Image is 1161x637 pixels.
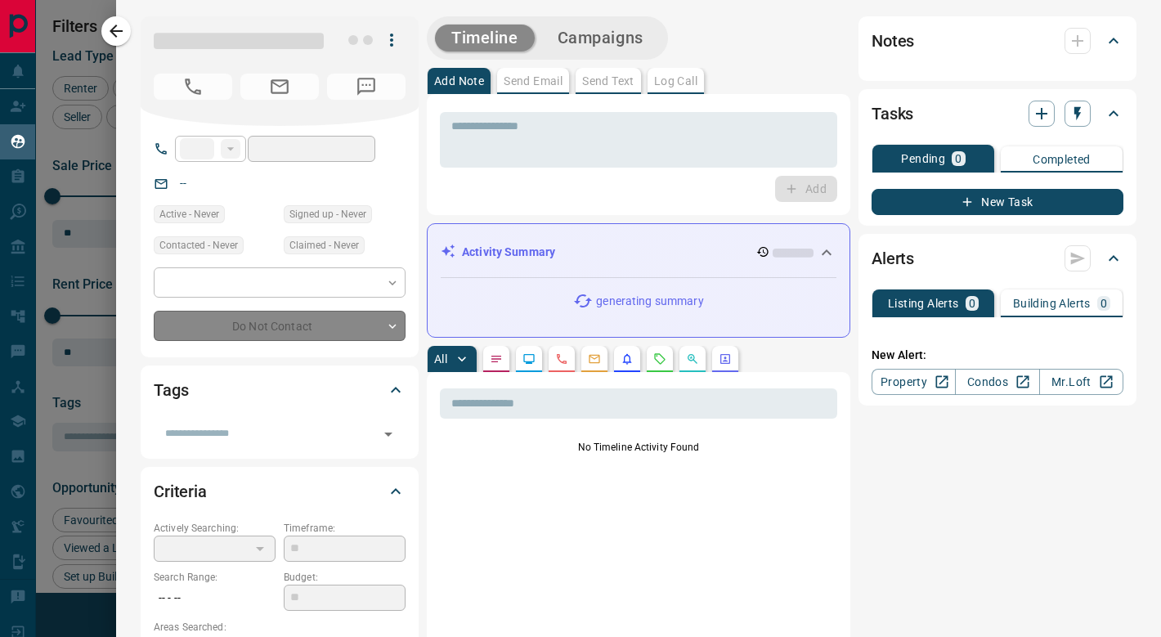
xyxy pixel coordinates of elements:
button: Campaigns [541,25,660,52]
a: Condos [955,369,1039,395]
div: Notes [872,21,1123,61]
h2: Tasks [872,101,913,127]
svg: Emails [588,352,601,366]
p: 0 [1100,298,1107,309]
a: Property [872,369,956,395]
p: Listing Alerts [888,298,959,309]
p: Timeframe: [284,521,406,536]
svg: Requests [653,352,666,366]
a: -- [180,177,186,190]
svg: Lead Browsing Activity [522,352,536,366]
p: Search Range: [154,570,276,585]
a: Mr.Loft [1039,369,1123,395]
p: Building Alerts [1013,298,1091,309]
div: Tasks [872,94,1123,133]
svg: Listing Alerts [621,352,634,366]
h2: Notes [872,28,914,54]
h2: Criteria [154,478,207,505]
button: Open [377,423,400,446]
div: Do Not Contact [154,311,406,341]
span: No Number [154,74,232,100]
p: Add Note [434,75,484,87]
p: All [434,353,447,365]
span: Active - Never [159,206,219,222]
span: No Number [327,74,406,100]
h2: Tags [154,377,188,403]
p: Areas Searched: [154,620,406,635]
p: generating summary [596,293,703,310]
h2: Alerts [872,245,914,271]
span: Signed up - Never [289,206,366,222]
span: Claimed - Never [289,237,359,253]
p: No Timeline Activity Found [440,440,837,455]
p: -- - -- [154,585,276,612]
p: Pending [901,153,945,164]
span: No Email [240,74,319,100]
svg: Agent Actions [719,352,732,366]
svg: Calls [555,352,568,366]
p: Activity Summary [462,244,555,261]
div: Criteria [154,472,406,511]
p: Budget: [284,570,406,585]
p: New Alert: [872,347,1123,364]
svg: Notes [490,352,503,366]
button: New Task [872,189,1123,215]
p: Completed [1033,154,1091,165]
p: Actively Searching: [154,521,276,536]
span: Contacted - Never [159,237,238,253]
p: 0 [969,298,975,309]
p: 0 [955,153,962,164]
button: Timeline [435,25,535,52]
div: Alerts [872,239,1123,278]
svg: Opportunities [686,352,699,366]
div: Tags [154,370,406,410]
div: Activity Summary [441,237,836,267]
